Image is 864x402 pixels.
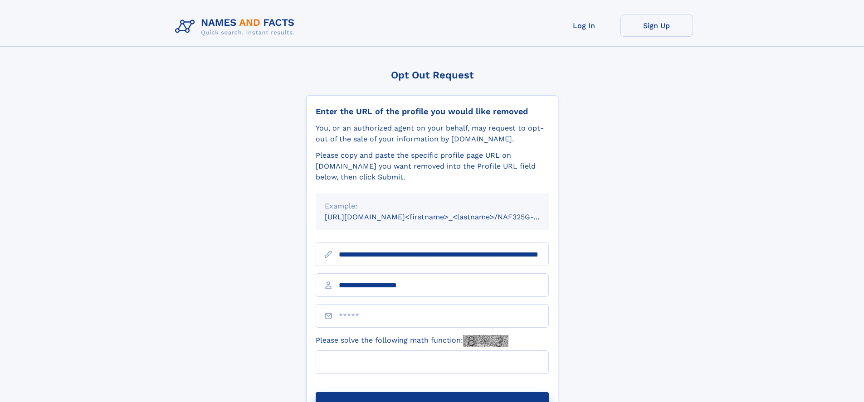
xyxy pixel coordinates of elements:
[325,213,566,221] small: [URL][DOMAIN_NAME]<firstname>_<lastname>/NAF325G-xxxxxxxx
[620,15,693,37] a: Sign Up
[316,123,549,145] div: You, or an authorized agent on your behalf, may request to opt-out of the sale of your informatio...
[316,150,549,183] div: Please copy and paste the specific profile page URL on [DOMAIN_NAME] you want removed into the Pr...
[171,15,302,39] img: Logo Names and Facts
[316,107,549,116] div: Enter the URL of the profile you would like removed
[316,335,508,347] label: Please solve the following math function:
[325,201,540,212] div: Example:
[548,15,620,37] a: Log In
[306,69,558,81] div: Opt Out Request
